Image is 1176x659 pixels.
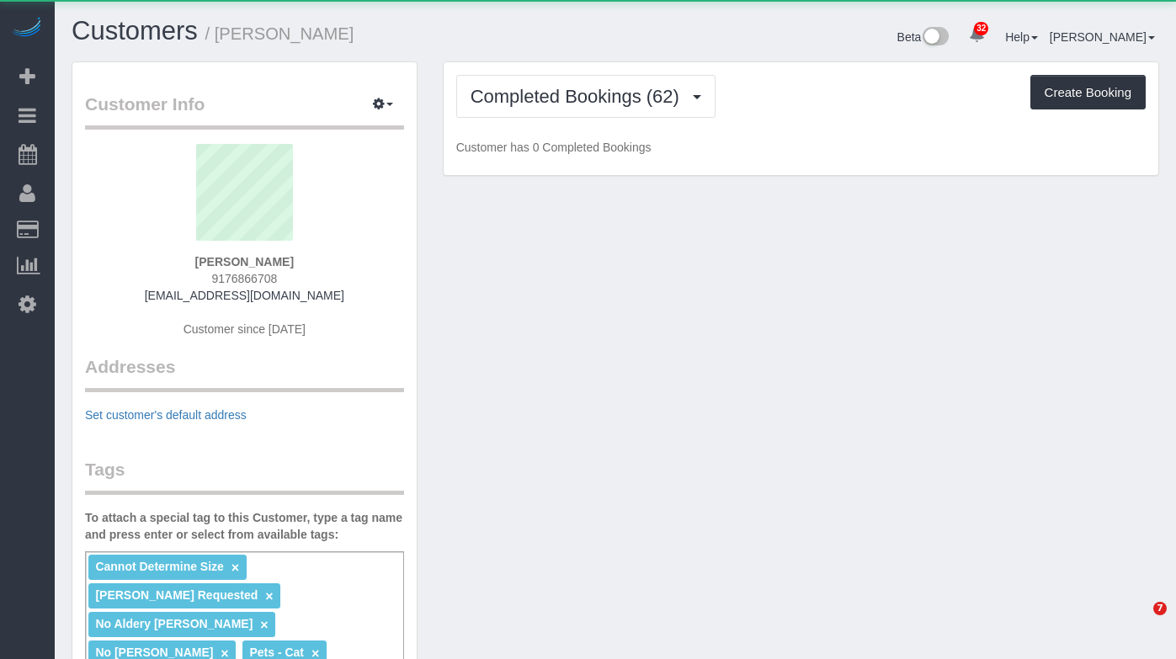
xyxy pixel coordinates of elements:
[85,457,404,495] legend: Tags
[205,24,354,43] small: / [PERSON_NAME]
[249,646,304,659] span: Pets - Cat
[211,272,277,285] span: 9176866708
[95,560,223,573] span: Cannot Determine Size
[1153,602,1167,615] span: 7
[471,86,688,107] span: Completed Bookings (62)
[1119,602,1159,642] iframe: Intercom live chat
[72,16,198,45] a: Customers
[85,509,404,543] label: To attach a special tag to this Customer, type a tag name and press enter or select from availabl...
[456,139,1146,156] p: Customer has 0 Completed Bookings
[960,17,993,54] a: 32
[921,27,949,49] img: New interface
[95,646,213,659] span: No [PERSON_NAME]
[1005,30,1038,44] a: Help
[85,408,247,422] a: Set customer's default address
[456,75,716,118] button: Completed Bookings (62)
[897,30,950,44] a: Beta
[85,92,404,130] legend: Customer Info
[145,289,344,302] a: [EMAIL_ADDRESS][DOMAIN_NAME]
[1050,30,1155,44] a: [PERSON_NAME]
[260,618,268,632] a: ×
[95,588,258,602] span: [PERSON_NAME] Requested
[231,561,239,575] a: ×
[974,22,988,35] span: 32
[10,17,44,40] img: Automaid Logo
[184,322,306,336] span: Customer since [DATE]
[265,589,273,603] a: ×
[1030,75,1146,110] button: Create Booking
[95,617,253,630] span: No Aldery [PERSON_NAME]
[195,255,294,268] strong: [PERSON_NAME]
